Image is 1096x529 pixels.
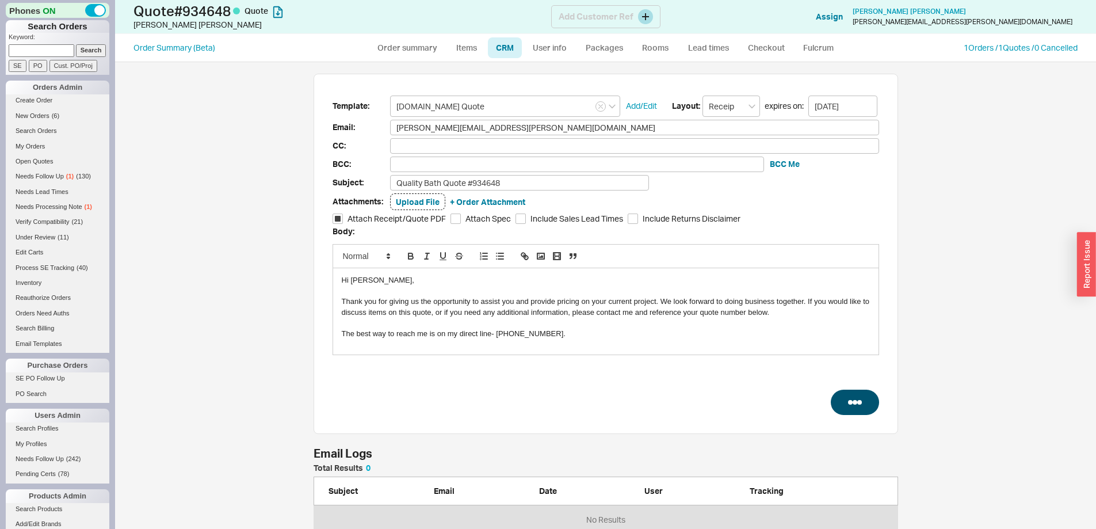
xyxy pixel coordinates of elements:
[72,218,83,225] span: ( 21 )
[853,7,966,16] a: [PERSON_NAME] [PERSON_NAME]
[16,203,82,210] span: Needs Processing Note
[6,292,109,304] a: Reauthorize Orders
[6,94,109,106] a: Create Order
[366,463,371,473] span: 0
[6,322,109,334] a: Search Billing
[749,104,755,109] svg: open menu
[609,104,616,109] svg: open menu
[369,37,446,58] a: Order summary
[551,5,660,28] div: Add Customer Ref
[6,170,109,182] a: Needs Follow Up(1)(130)
[347,213,446,224] span: Attach Receipt/Quote PDF
[434,486,455,496] span: Email
[16,234,55,241] span: Under Review
[342,296,870,318] div: Thank you for giving us the opportunity to assist you and provide pricing on your current project...
[16,264,74,271] span: Process SE Tracking
[133,19,551,31] div: [PERSON_NAME] [PERSON_NAME]
[133,43,215,52] a: Order Summary (Beta)
[679,37,738,58] a: Lead times
[333,214,343,224] input: Attach Receipt/Quote PDF
[396,196,440,208] button: Upload File
[450,214,461,224] input: Attach Spec
[634,37,677,58] a: Rooms
[77,264,88,271] span: ( 40 )
[6,468,109,480] a: Pending Certs(78)
[770,158,800,170] button: BCC Me
[16,112,49,119] span: New Orders
[964,43,1078,52] a: 1Orders /1Quotes /0 Cancelled
[333,157,390,172] span: BCC:
[9,33,109,44] p: Keyword:
[314,448,372,459] h3: Email Logs
[342,275,870,286] div: Hi [PERSON_NAME],
[450,196,525,208] button: + Order Attachment
[515,214,526,224] input: Include Sales Lead Times
[6,20,109,33] h1: Search Orders
[6,388,109,400] a: PO Search
[6,262,109,274] a: Process SE Tracking(40)
[816,11,843,22] button: Assign
[626,100,657,112] a: Add/Edit
[85,203,92,210] span: ( 1 )
[333,139,390,153] span: CC:
[390,96,620,117] input: Select Template
[853,18,1072,26] div: [PERSON_NAME][EMAIL_ADDRESS][PERSON_NAME][DOMAIN_NAME]
[6,359,109,372] div: Purchase Orders
[314,464,371,472] h5: Total Results
[133,3,551,19] h1: Quote # 934648
[333,176,390,190] span: Subject:
[29,60,47,72] input: PO
[6,216,109,228] a: Verify Compatibility(21)
[16,218,70,225] span: Verify Compatibility
[448,37,486,58] a: Items
[329,486,358,496] span: Subject
[333,99,390,113] span: Template:
[628,214,638,224] input: Include Returns Disclaimer
[765,100,804,112] span: expires on:
[6,409,109,423] div: Users Admin
[6,201,109,213] a: Needs Processing Note(1)
[16,470,56,477] span: Pending Certs
[530,213,623,224] span: Include Sales Lead Times
[342,329,870,339] div: The best way to reach me is on my direct line- [PHONE_NUMBER].
[6,186,109,198] a: Needs Lead Times
[6,125,109,137] a: Search Orders
[76,173,91,180] span: ( 130 )
[58,470,70,477] span: ( 78 )
[6,140,109,153] a: My Orders
[6,423,109,435] a: Search Profiles
[539,486,557,496] span: Date
[6,307,109,319] a: Orders Need Auths
[9,60,26,72] input: SE
[795,37,842,58] a: Fulcrum
[333,120,390,135] span: Email:
[6,277,109,289] a: Inventory
[672,100,700,112] span: Layout:
[740,37,793,58] a: Checkout
[6,231,109,243] a: Under Review(11)
[76,44,106,56] input: Search
[6,110,109,122] a: New Orders(6)
[488,37,522,58] a: CRM
[750,486,784,496] span: Tracking
[6,372,109,385] a: SE PO Follow Up
[66,173,74,180] span: ( 1 )
[578,37,632,58] a: Packages
[333,195,390,209] span: Attachments:
[52,112,59,119] span: ( 6 )
[66,455,81,462] span: ( 242 )
[6,81,109,94] div: Orders Admin
[6,155,109,168] a: Open Quotes
[6,246,109,258] a: Edit Carts
[333,226,354,236] span: Body:
[6,503,109,515] a: Search Products
[6,489,109,503] div: Products Admin
[49,60,97,72] input: Cust. PO/Proj
[16,173,64,180] span: Needs Follow Up
[6,3,109,18] div: Phones
[16,455,64,462] span: Needs Follow Up
[6,453,109,465] a: Needs Follow Up(242)
[643,213,740,224] span: Include Returns Disclaimer
[245,6,268,16] span: Quote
